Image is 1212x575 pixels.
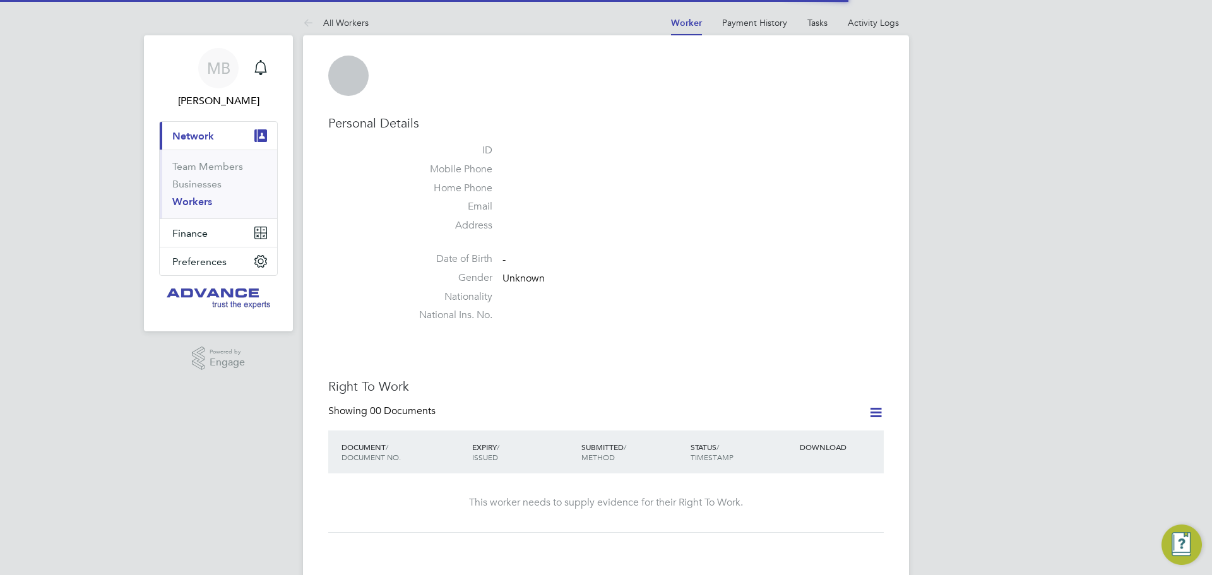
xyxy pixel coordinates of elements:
[159,48,278,109] a: MB[PERSON_NAME]
[160,122,277,150] button: Network
[691,452,734,462] span: TIMESTAMP
[716,442,719,452] span: /
[404,271,492,285] label: Gender
[671,18,702,28] a: Worker
[160,219,277,247] button: Finance
[172,256,227,268] span: Preferences
[167,288,270,309] img: advanceonline-logo-retina.png
[386,442,388,452] span: /
[404,290,492,304] label: Nationality
[172,130,214,142] span: Network
[328,115,884,131] h3: Personal Details
[807,17,828,28] a: Tasks
[581,452,615,462] span: METHOD
[404,200,492,213] label: Email
[172,227,208,239] span: Finance
[624,442,626,452] span: /
[848,17,899,28] a: Activity Logs
[502,272,545,285] span: Unknown
[404,309,492,322] label: National Ins. No.
[469,436,578,468] div: EXPIRY
[1161,525,1202,565] button: Engage Resource Center
[144,35,293,331] nav: Main navigation
[210,347,245,357] span: Powered by
[404,163,492,176] label: Mobile Phone
[172,178,222,190] a: Businesses
[404,144,492,157] label: ID
[341,496,871,509] div: This worker needs to supply evidence for their Right To Work.
[687,436,797,468] div: STATUS
[472,452,498,462] span: ISSUED
[160,247,277,275] button: Preferences
[192,347,246,370] a: Powered byEngage
[497,442,499,452] span: /
[404,182,492,195] label: Home Phone
[328,405,438,418] div: Showing
[210,357,245,368] span: Engage
[303,17,369,28] a: All Workers
[172,160,243,172] a: Team Members
[160,150,277,218] div: Network
[342,452,401,462] span: DOCUMENT NO.
[797,436,884,458] div: DOWNLOAD
[502,253,506,266] span: -
[370,405,436,417] span: 00 Documents
[207,60,230,76] span: MB
[338,436,469,468] div: DOCUMENT
[404,252,492,266] label: Date of Birth
[172,196,212,208] a: Workers
[404,219,492,232] label: Address
[328,378,884,394] h3: Right To Work
[722,17,787,28] a: Payment History
[159,93,278,109] span: Martin Brown
[159,288,278,309] a: Go to home page
[578,436,687,468] div: SUBMITTED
